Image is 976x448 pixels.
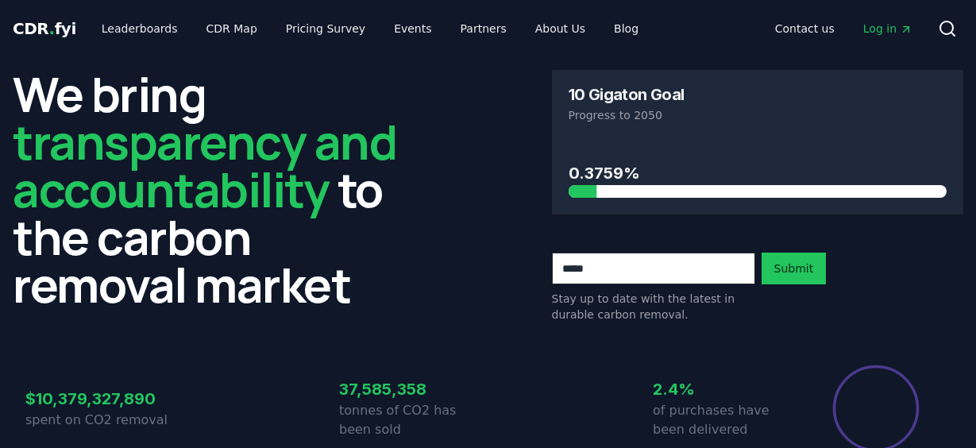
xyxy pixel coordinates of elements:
span: CDR fyi [13,19,76,38]
p: Stay up to date with the latest in durable carbon removal. [552,291,755,322]
p: of purchases have been delivered [653,401,802,439]
a: Leaderboards [89,14,191,43]
h3: $10,379,327,890 [25,387,175,411]
p: Progress to 2050 [569,107,947,123]
h2: We bring to the carbon removal market [13,70,425,308]
a: Events [381,14,444,43]
button: Submit [762,253,827,284]
a: Partners [448,14,519,43]
h3: 37,585,358 [339,377,488,401]
span: . [49,19,55,38]
a: Log in [851,14,925,43]
a: Pricing Survey [273,14,378,43]
h3: 0.3759% [569,161,947,185]
nav: Main [89,14,651,43]
p: tonnes of CO2 has been sold [339,401,488,439]
h3: 10 Gigaton Goal [569,87,685,102]
a: About Us [523,14,598,43]
a: Blog [601,14,651,43]
a: CDR.fyi [13,17,76,40]
p: spent on CO2 removal [25,411,175,430]
a: CDR Map [194,14,270,43]
span: transparency and accountability [13,109,396,222]
a: Contact us [762,14,847,43]
span: Log in [863,21,912,37]
h3: 2.4% [653,377,802,401]
nav: Main [762,14,925,43]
